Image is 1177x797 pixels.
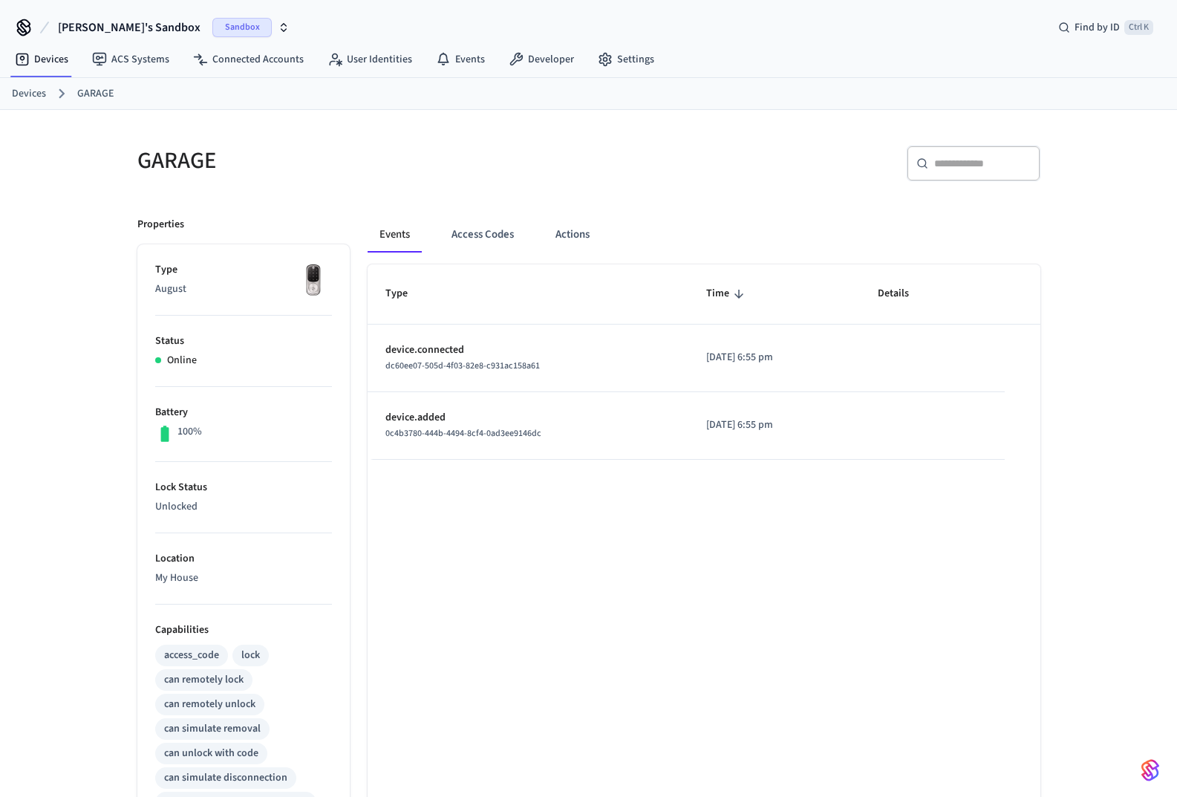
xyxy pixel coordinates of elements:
span: [PERSON_NAME]'s Sandbox [58,19,200,36]
div: lock [241,648,260,663]
div: can remotely unlock [164,697,255,712]
div: access_code [164,648,219,663]
a: Events [424,46,497,73]
a: GARAGE [77,86,114,102]
a: Developer [497,46,586,73]
p: Battery [155,405,332,420]
p: Lock Status [155,480,332,495]
div: can simulate removal [164,721,261,737]
a: Devices [12,86,46,102]
span: dc60ee07-505d-4f03-82e8-c931ac158a61 [385,360,540,372]
p: Location [155,551,332,567]
p: Unlocked [155,499,332,515]
p: Status [155,334,332,349]
a: Connected Accounts [181,46,316,73]
p: 100% [177,424,202,440]
h5: GARAGE [137,146,580,176]
a: ACS Systems [80,46,181,73]
div: can simulate disconnection [164,770,287,786]
p: Online [167,353,197,368]
span: Ctrl K [1124,20,1153,35]
table: sticky table [368,264,1040,459]
div: can unlock with code [164,746,258,761]
span: Details [878,282,928,305]
div: ant example [368,217,1040,253]
a: Devices [3,46,80,73]
img: SeamLogoGradient.69752ec5.svg [1141,758,1159,782]
p: [DATE] 6:55 pm [706,350,842,365]
img: Yale Assure Touchscreen Wifi Smart Lock, Satin Nickel, Front [295,262,332,299]
p: device.connected [385,342,671,358]
span: 0c4b3780-444b-4494-8cf4-0ad3ee9146dc [385,427,541,440]
span: Find by ID [1075,20,1120,35]
button: Events [368,217,422,253]
button: Actions [544,217,601,253]
span: Time [706,282,749,305]
span: Sandbox [212,18,272,37]
p: device.added [385,410,671,426]
button: Access Codes [440,217,526,253]
span: Type [385,282,427,305]
p: Properties [137,217,184,232]
p: Type [155,262,332,278]
p: Capabilities [155,622,332,638]
a: Settings [586,46,666,73]
div: Find by IDCtrl K [1046,14,1165,41]
a: User Identities [316,46,424,73]
p: [DATE] 6:55 pm [706,417,842,433]
p: August [155,282,332,297]
div: can remotely lock [164,672,244,688]
p: My House [155,570,332,586]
